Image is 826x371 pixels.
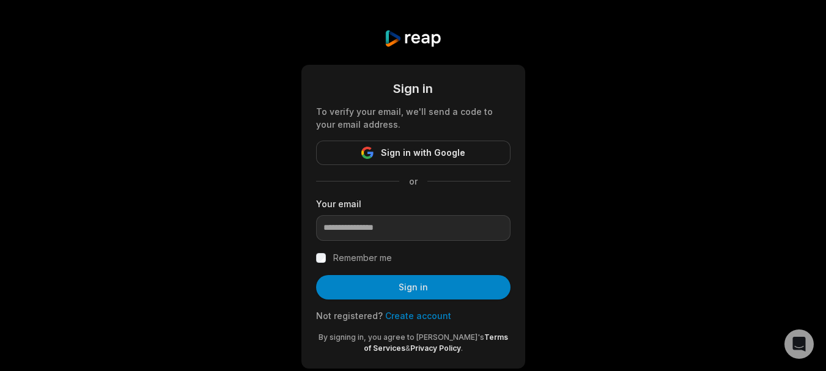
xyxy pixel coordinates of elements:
[384,29,442,48] img: reap
[405,343,410,353] span: &
[410,343,461,353] a: Privacy Policy
[316,197,511,210] label: Your email
[333,251,392,265] label: Remember me
[319,332,484,342] span: By signing in, you agree to [PERSON_NAME]'s
[461,343,463,353] span: .
[316,105,511,131] div: To verify your email, we'll send a code to your email address.
[381,145,465,160] span: Sign in with Google
[364,332,508,353] a: Terms of Services
[316,275,511,299] button: Sign in
[784,329,814,359] div: Open Intercom Messenger
[385,310,451,321] a: Create account
[399,175,427,188] span: or
[316,79,511,98] div: Sign in
[316,141,511,165] button: Sign in with Google
[316,310,383,321] span: Not registered?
